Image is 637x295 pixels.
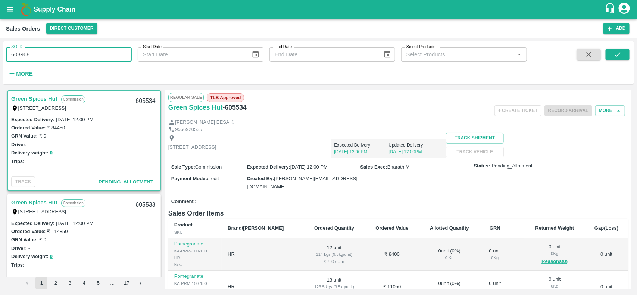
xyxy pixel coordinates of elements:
[168,208,628,219] h6: Sales Order Items
[530,257,579,266] button: Reasons(0)
[50,277,62,289] button: Go to page 2
[618,1,631,17] div: account of current user
[168,93,204,102] span: Regular Sale
[174,287,216,294] div: HR
[228,225,284,231] b: Brand/[PERSON_NAME]
[6,47,132,62] input: Enter SO ID
[11,150,49,156] label: Delivery weight:
[19,2,34,17] img: logo
[222,238,303,271] td: HR
[387,164,410,170] span: Bharath M
[195,164,222,170] span: Commission
[403,50,512,59] input: Select Products
[275,44,292,50] label: End Date
[143,44,162,50] label: Start Date
[1,1,19,18] button: open drawer
[446,133,503,144] button: Track Shipment
[28,245,30,251] label: -
[61,199,85,207] p: Commission
[175,119,234,126] p: [PERSON_NAME] EESA K
[530,250,579,257] div: 0 Kg
[249,47,263,62] button: Choose date
[39,133,46,139] label: ₹ 0
[223,102,247,113] h6: - 605534
[11,254,49,259] label: Delivery weight:
[174,273,216,280] p: Pomegranate
[334,148,388,155] p: [DATE] 12:00PM
[605,3,618,16] div: customer-support
[207,93,244,102] span: TLB Approved
[11,220,54,226] label: Expected Delivery :
[46,23,97,34] button: Select DC
[92,277,104,289] button: Go to page 5
[34,6,75,13] b: Supply Chain
[490,225,500,231] b: GRN
[535,225,574,231] b: Returned Weight
[530,244,579,266] div: 0 unit
[39,237,46,242] label: ₹ 0
[11,229,46,234] label: Ordered Value:
[585,238,628,271] td: 0 unit
[6,24,40,34] div: Sales Orders
[11,198,57,207] a: Green Spices Hut
[171,198,197,205] label: Comment :
[530,283,579,289] div: 0 Kg
[131,196,160,214] div: 605533
[174,280,216,287] div: KA-PRM-150-180
[28,142,30,147] label: -
[515,50,524,59] button: Open
[175,126,202,133] p: 9566920535
[64,277,76,289] button: Go to page 3
[425,280,474,294] div: 0 unit ( 0 %)
[20,277,148,289] nav: pagination navigation
[486,280,504,294] div: 0 unit
[290,164,328,170] span: [DATE] 12:00 PM
[594,225,618,231] b: Gap(Loss)
[247,176,274,181] label: Created By :
[303,238,365,271] td: 12 unit
[11,245,27,251] label: Driver:
[78,277,90,289] button: Go to page 4
[603,23,630,34] button: Add
[388,142,443,148] p: Updated Delivery
[47,229,68,234] label: ₹ 114850
[11,133,38,139] label: GRN Value:
[492,163,533,170] span: Pending_Allotment
[138,47,246,62] input: Start Date
[174,222,193,227] b: Product
[486,287,504,294] div: 0 Kg
[174,241,216,248] p: Pomegranate
[174,248,216,254] div: KA-PRM-100-150
[388,148,443,155] p: [DATE] 12:00PM
[360,164,387,170] label: Sales Exec :
[425,254,474,261] div: 0 Kg
[425,248,474,261] div: 0 unit ( 0 %)
[309,283,359,290] div: 123.5 kgs (9.5kg/unit)
[247,176,357,189] span: [PERSON_NAME][EMAIL_ADDRESS][DOMAIN_NAME]
[99,179,153,185] span: Pending_Allotment
[50,149,53,157] button: 0
[486,248,504,261] div: 0 unit
[135,277,147,289] button: Go to next page
[34,4,605,15] a: Supply Chain
[309,251,359,258] div: 114 kgs (9.5kg/unit)
[35,277,47,289] button: page 1
[18,105,66,111] label: [STREET_ADDRESS]
[11,94,57,104] a: Green Spices Hut
[11,159,24,164] label: Trips:
[56,220,93,226] label: [DATE] 12:00 PM
[174,261,216,268] div: New
[309,258,359,265] div: ₹ 700 / Unit
[56,117,93,122] label: [DATE] 12:00 PM
[16,71,33,77] strong: More
[247,164,290,170] label: Expected Delivery :
[174,254,216,261] div: HR
[6,68,35,80] button: More
[425,287,474,294] div: 0 Kg
[131,92,160,110] div: 605534
[365,238,419,271] td: ₹ 8400
[314,225,354,231] b: Ordered Quantity
[430,225,469,231] b: Allotted Quantity
[168,102,223,113] a: Green Spices Hut
[11,44,22,50] label: SO ID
